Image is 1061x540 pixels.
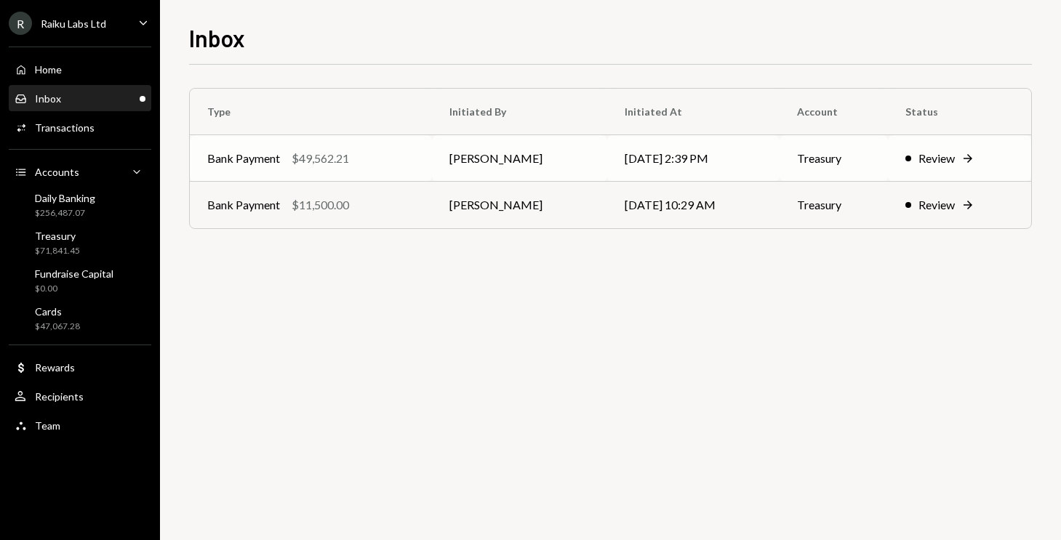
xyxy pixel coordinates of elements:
[35,390,84,403] div: Recipients
[9,383,151,409] a: Recipients
[292,196,349,214] div: $11,500.00
[35,92,61,105] div: Inbox
[780,182,888,228] td: Treasury
[41,17,106,30] div: Raiku Labs Ltd
[607,89,780,135] th: Initiated At
[9,12,32,35] div: R
[35,166,79,178] div: Accounts
[35,121,95,134] div: Transactions
[9,225,151,260] a: Treasury$71,841.45
[190,89,432,135] th: Type
[888,89,1031,135] th: Status
[9,412,151,438] a: Team
[35,207,95,219] div: $256,487.07
[207,196,280,214] div: Bank Payment
[432,135,607,182] td: [PERSON_NAME]
[9,158,151,185] a: Accounts
[9,263,151,298] a: Fundraise Capital$0.00
[35,283,113,295] div: $0.00
[9,56,151,82] a: Home
[9,85,151,111] a: Inbox
[35,192,95,204] div: Daily Banking
[189,23,245,52] h1: Inbox
[9,188,151,222] a: Daily Banking$256,487.07
[35,361,75,374] div: Rewards
[432,89,607,135] th: Initiated By
[35,63,62,76] div: Home
[35,267,113,280] div: Fundraise Capital
[207,150,280,167] div: Bank Payment
[35,321,80,333] div: $47,067.28
[35,305,80,318] div: Cards
[292,150,349,167] div: $49,562.21
[607,182,780,228] td: [DATE] 10:29 AM
[9,114,151,140] a: Transactions
[432,182,607,228] td: [PERSON_NAME]
[918,150,955,167] div: Review
[35,245,80,257] div: $71,841.45
[35,419,60,432] div: Team
[9,301,151,336] a: Cards$47,067.28
[780,89,888,135] th: Account
[607,135,780,182] td: [DATE] 2:39 PM
[9,354,151,380] a: Rewards
[780,135,888,182] td: Treasury
[35,230,80,242] div: Treasury
[918,196,955,214] div: Review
